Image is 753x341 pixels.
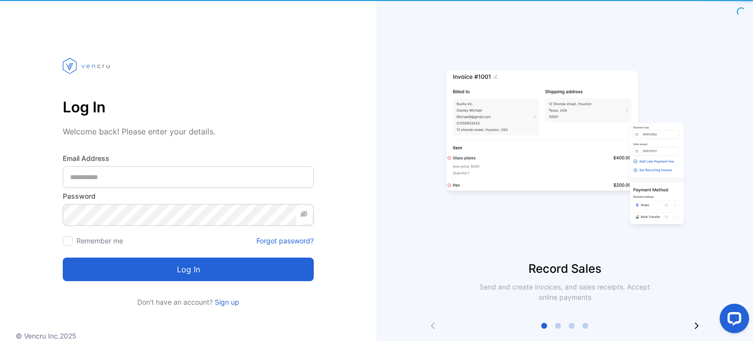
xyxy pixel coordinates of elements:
img: slider image [442,39,687,260]
label: Password [63,191,314,201]
img: vencru logo [63,39,112,92]
p: Welcome back! Please enter your details. [63,126,314,137]
a: Forgot password? [256,236,314,246]
p: Log In [63,95,314,119]
label: Email Address [63,153,314,163]
p: Send and create invoices, and sales receipts. Accept online payments [471,282,659,302]
iframe: LiveChat chat widget [712,300,753,341]
button: Log in [63,258,314,281]
p: Don't have an account? [63,297,314,307]
a: Sign up [213,298,239,306]
p: Record Sales [376,260,753,278]
label: Remember me [76,236,123,245]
